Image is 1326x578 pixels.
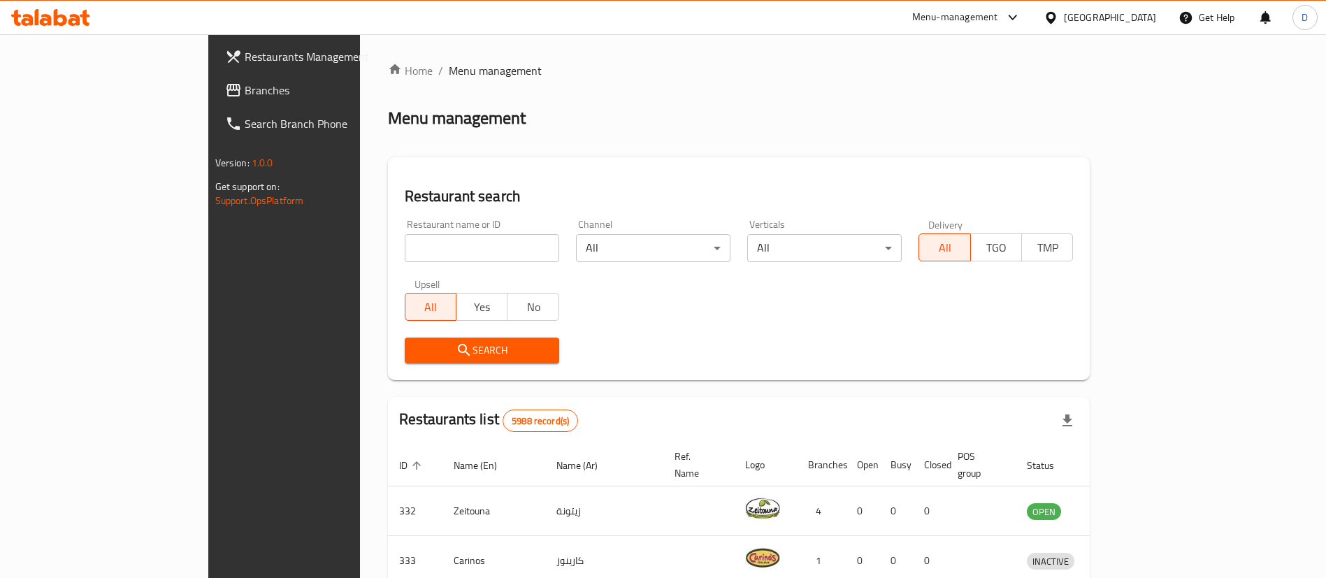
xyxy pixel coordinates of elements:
[416,342,548,359] span: Search
[576,234,730,262] div: All
[913,486,946,536] td: 0
[797,486,846,536] td: 4
[928,219,963,229] label: Delivery
[503,414,577,428] span: 5988 record(s)
[545,486,663,536] td: زيتونة
[925,238,965,258] span: All
[912,9,998,26] div: Menu-management
[1027,503,1061,520] div: OPEN
[846,486,879,536] td: 0
[846,444,879,486] th: Open
[215,178,280,196] span: Get support on:
[958,448,999,482] span: POS group
[513,297,553,317] span: No
[456,293,507,321] button: Yes
[245,82,419,99] span: Branches
[747,234,902,262] div: All
[245,115,419,132] span: Search Branch Phone
[405,293,456,321] button: All
[449,62,542,79] span: Menu management
[734,444,797,486] th: Logo
[1028,238,1067,258] span: TMP
[405,338,559,363] button: Search
[214,40,430,73] a: Restaurants Management
[388,62,1090,79] nav: breadcrumb
[1027,553,1074,570] div: INACTIVE
[503,410,578,432] div: Total records count
[252,154,273,172] span: 1.0.0
[675,448,717,482] span: Ref. Name
[405,186,1074,207] h2: Restaurant search
[388,107,526,129] h2: Menu management
[745,540,780,575] img: Carinos
[556,457,616,474] span: Name (Ar)
[1302,10,1308,25] span: D
[1021,233,1073,261] button: TMP
[442,486,545,536] td: Zeitouna
[245,48,419,65] span: Restaurants Management
[399,409,579,432] h2: Restaurants list
[405,234,559,262] input: Search for restaurant name or ID..
[1064,10,1156,25] div: [GEOGRAPHIC_DATA]
[797,444,846,486] th: Branches
[415,279,440,289] label: Upsell
[411,297,451,317] span: All
[507,293,558,321] button: No
[1051,404,1084,438] div: Export file
[918,233,970,261] button: All
[879,444,913,486] th: Busy
[977,238,1016,258] span: TGO
[438,62,443,79] li: /
[454,457,515,474] span: Name (En)
[1027,554,1074,570] span: INACTIVE
[913,444,946,486] th: Closed
[215,154,250,172] span: Version:
[745,491,780,526] img: Zeitouna
[399,457,426,474] span: ID
[970,233,1022,261] button: TGO
[1027,457,1072,474] span: Status
[214,73,430,107] a: Branches
[1027,504,1061,520] span: OPEN
[214,107,430,140] a: Search Branch Phone
[879,486,913,536] td: 0
[215,192,304,210] a: Support.OpsPlatform
[462,297,502,317] span: Yes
